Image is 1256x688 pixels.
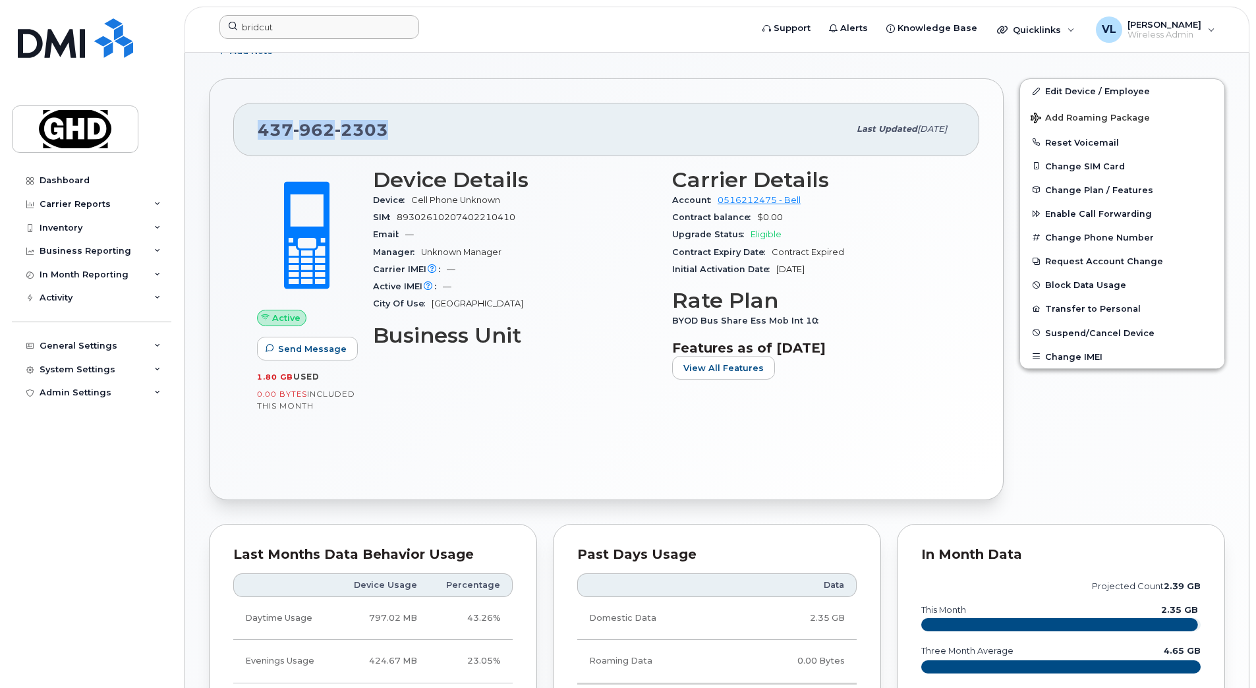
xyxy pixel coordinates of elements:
text: 4.65 GB [1164,646,1201,656]
span: [DATE] [776,264,805,274]
td: 43.26% [429,597,513,640]
span: included this month [257,389,355,411]
span: Quicklinks [1013,24,1061,35]
span: $0.00 [757,212,783,222]
th: Percentage [429,573,513,597]
button: View All Features [672,356,775,380]
span: BYOD Bus Share Ess Mob Int 10 [672,316,825,326]
th: Data [734,573,857,597]
span: — [443,281,451,291]
div: In Month Data [921,548,1201,561]
span: 1.80 GB [257,372,293,382]
span: Contract Expiry Date [672,247,772,257]
td: 23.05% [429,640,513,683]
span: View All Features [683,362,764,374]
span: City Of Use [373,299,432,308]
span: SIM [373,212,397,222]
td: Evenings Usage [233,640,336,683]
span: Upgrade Status [672,229,751,239]
text: 2.35 GB [1161,605,1198,615]
button: Suspend/Cancel Device [1020,321,1224,345]
div: Past Days Usage [577,548,857,561]
span: Contract Expired [772,247,844,257]
span: 0.00 Bytes [257,389,307,399]
a: Alerts [820,15,877,42]
span: Wireless Admin [1128,30,1201,40]
span: Initial Activation Date [672,264,776,274]
span: Add Roaming Package [1031,113,1150,125]
span: VL [1102,22,1116,38]
span: Send Message [278,343,347,355]
span: Change Plan / Features [1045,185,1153,194]
tspan: 2.39 GB [1164,581,1201,591]
h3: Business Unit [373,324,656,347]
span: 2303 [335,120,388,140]
button: Change Plan / Features [1020,178,1224,202]
span: Last updated [857,124,917,134]
button: Change SIM Card [1020,154,1224,178]
h3: Device Details [373,168,656,192]
span: — [447,264,455,274]
span: Cell Phone Unknown [411,195,500,205]
text: three month average [921,646,1013,656]
button: Request Account Change [1020,249,1224,273]
button: Transfer to Personal [1020,297,1224,320]
span: Enable Call Forwarding [1045,209,1152,219]
span: [DATE] [917,124,947,134]
h3: Carrier Details [672,168,956,192]
text: projected count [1092,581,1201,591]
input: Find something... [219,15,419,39]
a: 0516212475 - Bell [718,195,801,205]
a: Knowledge Base [877,15,986,42]
button: Enable Call Forwarding [1020,202,1224,225]
button: Send Message [257,337,358,360]
span: used [293,372,320,382]
span: Unknown Manager [421,247,501,257]
span: Alerts [840,22,868,35]
button: Change Phone Number [1020,225,1224,249]
td: 797.02 MB [336,597,429,640]
span: Support [774,22,811,35]
td: 2.35 GB [734,597,857,640]
span: Eligible [751,229,782,239]
span: Suspend/Cancel Device [1045,328,1155,337]
h3: Features as of [DATE] [672,340,956,356]
td: 424.67 MB [336,640,429,683]
button: Change IMEI [1020,345,1224,368]
a: Support [753,15,820,42]
div: Vinh Le [1087,16,1224,43]
span: Device [373,195,411,205]
td: Daytime Usage [233,597,336,640]
button: Reset Voicemail [1020,130,1224,154]
text: this month [921,605,966,615]
span: Manager [373,247,421,257]
th: Device Usage [336,573,429,597]
span: — [405,229,414,239]
td: Domestic Data [577,597,734,640]
div: Last Months Data Behavior Usage [233,548,513,561]
span: 437 [258,120,388,140]
td: Roaming Data [577,640,734,683]
span: Carrier IMEI [373,264,447,274]
div: Quicklinks [988,16,1084,43]
span: 89302610207402210410 [397,212,515,222]
span: Account [672,195,718,205]
span: [GEOGRAPHIC_DATA] [432,299,523,308]
button: Block Data Usage [1020,273,1224,297]
span: Active [272,312,300,324]
td: 0.00 Bytes [734,640,857,683]
span: Active IMEI [373,281,443,291]
tr: Weekdays from 6:00pm to 8:00am [233,640,513,683]
span: Email [373,229,405,239]
span: Knowledge Base [898,22,977,35]
a: Edit Device / Employee [1020,79,1224,103]
button: Add Roaming Package [1020,103,1224,130]
iframe: Messenger Launcher [1199,631,1246,678]
span: 962 [293,120,335,140]
span: [PERSON_NAME] [1128,19,1201,30]
h3: Rate Plan [672,289,956,312]
span: Contract balance [672,212,757,222]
